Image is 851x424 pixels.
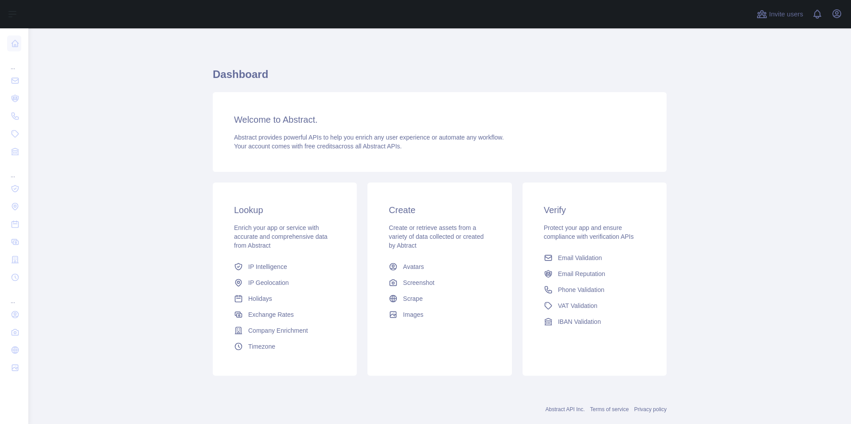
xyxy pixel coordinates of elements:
span: Invite users [769,9,803,19]
span: Scrape [403,294,422,303]
span: Protect your app and ensure compliance with verification APIs [544,224,634,240]
span: Abstract provides powerful APIs to help you enrich any user experience or automate any workflow. [234,134,504,141]
span: VAT Validation [558,301,597,310]
span: IP Geolocation [248,278,289,287]
span: Your account comes with across all Abstract APIs. [234,143,402,150]
a: Screenshot [385,275,494,291]
button: Invite users [755,7,805,21]
span: IP Intelligence [248,262,287,271]
span: Timezone [248,342,275,351]
a: Timezone [230,338,339,354]
a: Scrape [385,291,494,307]
a: Terms of service [590,406,628,412]
a: IBAN Validation [540,314,649,330]
h3: Welcome to Abstract. [234,113,645,126]
a: Abstract API Inc. [546,406,585,412]
span: Company Enrichment [248,326,308,335]
h3: Verify [544,204,645,216]
span: Email Reputation [558,269,605,278]
a: VAT Validation [540,298,649,314]
span: Screenshot [403,278,434,287]
a: Images [385,307,494,323]
a: Exchange Rates [230,307,339,323]
h3: Lookup [234,204,336,216]
span: Create or retrieve assets from a variety of data collected or created by Abtract [389,224,484,249]
a: IP Geolocation [230,275,339,291]
a: Privacy policy [634,406,667,412]
span: Phone Validation [558,285,605,294]
a: Phone Validation [540,282,649,298]
a: Email Validation [540,250,649,266]
span: Email Validation [558,253,602,262]
span: IBAN Validation [558,317,601,326]
span: Holidays [248,294,272,303]
a: Avatars [385,259,494,275]
span: Avatars [403,262,424,271]
a: IP Intelligence [230,259,339,275]
span: Images [403,310,423,319]
h1: Dashboard [213,67,667,89]
div: ... [7,161,21,179]
span: free credits [304,143,335,150]
span: Enrich your app or service with accurate and comprehensive data from Abstract [234,224,328,249]
span: Exchange Rates [248,310,294,319]
a: Email Reputation [540,266,649,282]
div: ... [7,287,21,305]
div: ... [7,53,21,71]
a: Company Enrichment [230,323,339,338]
a: Holidays [230,291,339,307]
h3: Create [389,204,490,216]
